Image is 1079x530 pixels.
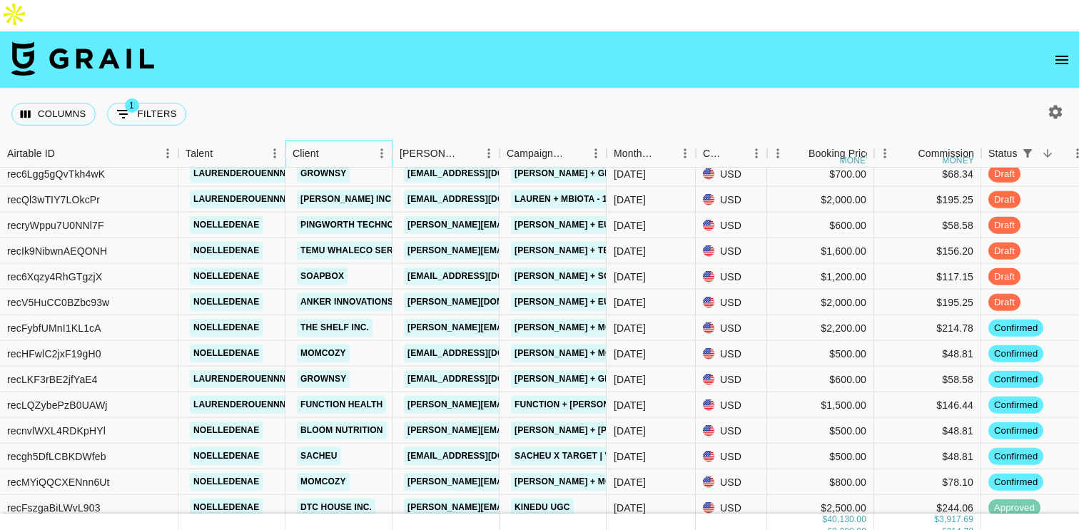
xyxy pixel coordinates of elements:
[293,140,319,168] div: Client
[186,140,213,168] div: Talent
[874,444,981,469] div: $48.81
[614,397,646,412] div: Sep '25
[7,269,102,283] div: rec6Xqzy4RhGTgzjX
[696,161,767,187] div: USD
[285,140,392,168] div: Client
[511,293,768,311] a: [PERSON_NAME] + Eufy Pump (3 TikTok integrations)
[511,370,787,388] a: [PERSON_NAME] + Grownsy - Nasal Aspirator TikTok+IG
[614,346,646,360] div: Sep '25
[190,319,263,337] a: noelledenae
[767,392,874,418] div: $1,500.00
[614,218,646,232] div: Sep '25
[1048,46,1076,74] button: open drawer
[767,418,874,444] div: $500.00
[988,140,1018,168] div: Status
[696,341,767,367] div: USD
[478,143,500,164] button: Menu
[767,187,874,213] div: $2,000.00
[874,161,981,187] div: $68.34
[988,167,1020,180] span: draft
[297,422,387,439] a: Bloom Nutrition
[988,295,1020,309] span: draft
[696,238,767,264] div: USD
[988,321,1043,335] span: confirmed
[404,267,564,285] a: [EMAIL_ADDRESS][DOMAIN_NAME]
[190,267,263,285] a: noelledenae
[874,264,981,290] div: $117.15
[125,98,139,113] span: 1
[190,293,263,311] a: noelledenae
[511,165,765,183] a: [PERSON_NAME] + Grownsy - Baby Carrier YT video
[7,166,105,180] div: rec6Lgg5gQvTkh4wK
[297,242,547,260] a: TEMU Whaleco Services, LLC ([GEOGRAPHIC_DATA])
[404,216,637,234] a: [PERSON_NAME][EMAIL_ADDRESS][DOMAIN_NAME]
[767,161,874,187] div: $700.00
[614,269,646,283] div: Sep '25
[614,372,646,386] div: Sep '25
[511,319,969,337] a: [PERSON_NAME] + Mommy's Bliss - 1 TikTok, 2 UGC Images, 30 days paid, 90 days organic usage
[789,143,809,163] button: Sort
[404,499,637,516] a: [PERSON_NAME][EMAIL_ADDRESS][DOMAIN_NAME]
[371,143,392,164] button: Menu
[746,143,767,164] button: Menu
[874,315,981,341] div: $214.78
[404,422,637,439] a: [PERSON_NAME][EMAIL_ADDRESS][DOMAIN_NAME]
[404,447,564,465] a: [EMAIL_ADDRESS][DOMAIN_NAME]
[988,501,1040,514] span: approved
[696,140,767,168] div: Currency
[767,469,874,495] div: $800.00
[7,449,106,463] div: recgh5DfLCBKDWfeb
[7,243,107,258] div: recIk9NibwnAEQONH
[874,213,981,238] div: $58.58
[511,345,739,362] a: [PERSON_NAME] + Momcozy (Bra + Belly Band)
[696,418,767,444] div: USD
[988,449,1043,463] span: confirmed
[297,293,435,311] a: Anker Innovations Limited
[297,345,350,362] a: Momcozy
[157,143,178,164] button: Menu
[696,315,767,341] div: USD
[7,474,110,489] div: recMYiQQCXENnn6Ut
[767,213,874,238] div: $600.00
[190,499,263,516] a: noelledenae
[696,290,767,315] div: USD
[988,218,1020,232] span: draft
[7,192,100,206] div: recQl3wTIY7LOkcPr
[988,475,1043,489] span: confirmed
[297,319,373,337] a: The Shelf Inc.
[11,103,96,126] button: Select columns
[696,495,767,521] div: USD
[767,495,874,521] div: $2,500.00
[822,514,827,526] div: $
[988,193,1020,206] span: draft
[988,347,1043,360] span: confirmed
[400,140,458,168] div: [PERSON_NAME]
[614,423,646,437] div: Sep '25
[696,367,767,392] div: USD
[607,140,696,168] div: Month Due
[511,473,855,491] a: [PERSON_NAME] + Momcozy Air Purifier (1 TikTok cross-posted on IG)
[297,190,397,208] a: [PERSON_NAME] Inc.
[404,345,564,362] a: [EMAIL_ADDRESS][DOMAIN_NAME]
[585,143,607,164] button: Menu
[874,187,981,213] div: $195.25
[696,392,767,418] div: USD
[614,243,646,258] div: Sep '25
[404,190,564,208] a: [EMAIL_ADDRESS][DOMAIN_NAME]
[190,422,263,439] a: noelledenae
[874,238,981,264] div: $156.20
[988,372,1043,386] span: confirmed
[7,346,101,360] div: recHFwlC2jxF19gH0
[404,473,637,491] a: [PERSON_NAME][EMAIL_ADDRESS][DOMAIN_NAME]
[511,216,955,234] a: [PERSON_NAME] + Eufy Pump (1 TiKtok + LIB 7 days + 1 month paid usage + 1 month AD code)
[7,500,101,514] div: recFszgaBiLWvL903
[809,140,871,168] div: Booking Price
[696,187,767,213] div: USD
[703,140,726,168] div: Currency
[767,290,874,315] div: $2,000.00
[7,320,101,335] div: recFybfUMnI1KL1cA
[297,499,375,516] a: DTC HOUSE INC.
[614,500,646,514] div: Sep '25
[319,143,339,163] button: Sort
[190,447,263,465] a: noelledenae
